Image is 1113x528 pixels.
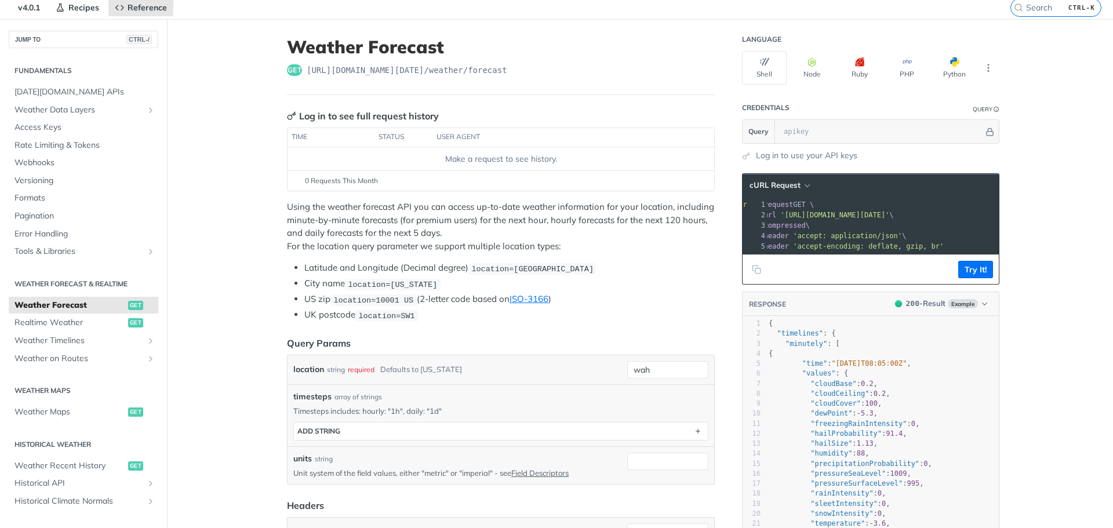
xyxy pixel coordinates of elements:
button: Try It! [958,261,993,278]
span: --request [755,201,793,209]
div: string [327,361,345,378]
div: 10 [743,409,761,418]
th: user agent [432,128,691,147]
div: 6 [743,369,761,378]
div: 12 [743,429,761,439]
span: 0.2 [874,389,886,398]
div: Query [973,105,992,114]
span: Webhooks [14,157,155,169]
span: Weather Forecast [14,300,125,311]
span: 0 [923,460,927,468]
span: "humidity" [810,449,852,457]
button: JUMP TOCTRL-/ [9,31,158,48]
span: : , [769,439,878,447]
li: Latitude and Longitude (Decimal degree) [304,261,715,275]
svg: Search [1014,3,1023,12]
li: UK postcode [304,308,715,322]
span: "rainIntensity" [810,489,873,497]
kbd: CTRL-K [1065,2,1098,13]
div: 9 [743,399,761,409]
span: "cloudCover" [810,399,861,407]
span: : , [769,519,890,527]
span: 91.4 [886,429,903,438]
span: '[URL][DOMAIN_NAME][DATE]' [780,211,889,219]
span: 100 [865,399,878,407]
button: Show subpages for Weather Timelines [146,336,155,345]
div: 13 [743,439,761,449]
span: "minutely" [785,340,827,348]
span: Query [748,126,769,137]
button: Node [790,51,834,85]
div: array of strings [334,392,382,402]
span: Versioning [14,175,155,187]
button: More Languages [980,59,997,77]
span: 0 [878,489,882,497]
span: : , [769,489,886,497]
button: cURL Request [745,180,813,191]
span: "timelines" [777,329,823,337]
button: Ruby [837,51,882,85]
span: \ [734,221,810,230]
span: : , [769,460,932,468]
span: : , [769,409,878,417]
span: 'accept-encoding: deflate, gzip, br' [793,242,944,250]
span: Example [948,299,978,308]
span: Rate Limiting & Tokens [14,140,155,151]
span: : { [769,329,836,337]
div: 4 [743,349,761,359]
div: 11 [743,419,761,429]
a: Tools & LibrariesShow subpages for Tools & Libraries [9,243,158,260]
span: "time" [802,359,827,367]
span: --header [755,232,789,240]
span: 0 Requests This Month [305,176,378,186]
label: location [293,361,324,378]
span: Weather Maps [14,406,125,418]
h2: Fundamentals [9,65,158,76]
span: Reference [128,2,167,13]
div: QueryInformation [973,105,999,114]
span: 0 [911,420,915,428]
th: status [374,128,432,147]
div: 19 [743,499,761,509]
div: Query Params [287,336,351,350]
span: "precipitationProbability" [810,460,919,468]
span: location=[US_STATE] [348,280,437,289]
span: "freezingRainIntensity" [810,420,907,428]
span: : , [769,449,870,457]
span: Weather on Routes [14,353,143,365]
span: "dewPoint" [810,409,852,417]
span: Error Handling [14,228,155,240]
span: GET \ [734,201,814,209]
span: "values" [802,369,836,377]
span: 3.6 [874,519,886,527]
a: ISO-3166 [510,293,548,304]
div: 20 [743,509,761,519]
div: Language [742,35,781,44]
li: City name [304,277,715,290]
span: 1.13 [857,439,874,447]
a: Rate Limiting & Tokens [9,137,158,154]
span: timesteps [293,391,332,403]
span: 1009 [890,469,907,478]
span: "temperature" [810,519,865,527]
span: : , [769,479,923,487]
span: "hailSize" [810,439,852,447]
div: string [315,454,333,464]
div: 15 [743,459,761,469]
span: : , [769,500,890,508]
span: 0 [878,509,882,518]
div: 1 [747,199,767,210]
button: Copy to clipboard [748,261,765,278]
a: Weather TimelinesShow subpages for Weather Timelines [9,332,158,349]
button: 200200-ResultExample [889,298,993,309]
span: \ [734,211,894,219]
h2: Historical Weather [9,439,158,450]
span: 5.3 [861,409,874,417]
div: Credentials [742,103,790,112]
button: RESPONSE [748,298,787,310]
span: - [869,519,873,527]
a: [DATE][DOMAIN_NAME] APIs [9,83,158,101]
div: 14 [743,449,761,458]
span: \ [734,232,906,240]
span: Access Keys [14,122,155,133]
